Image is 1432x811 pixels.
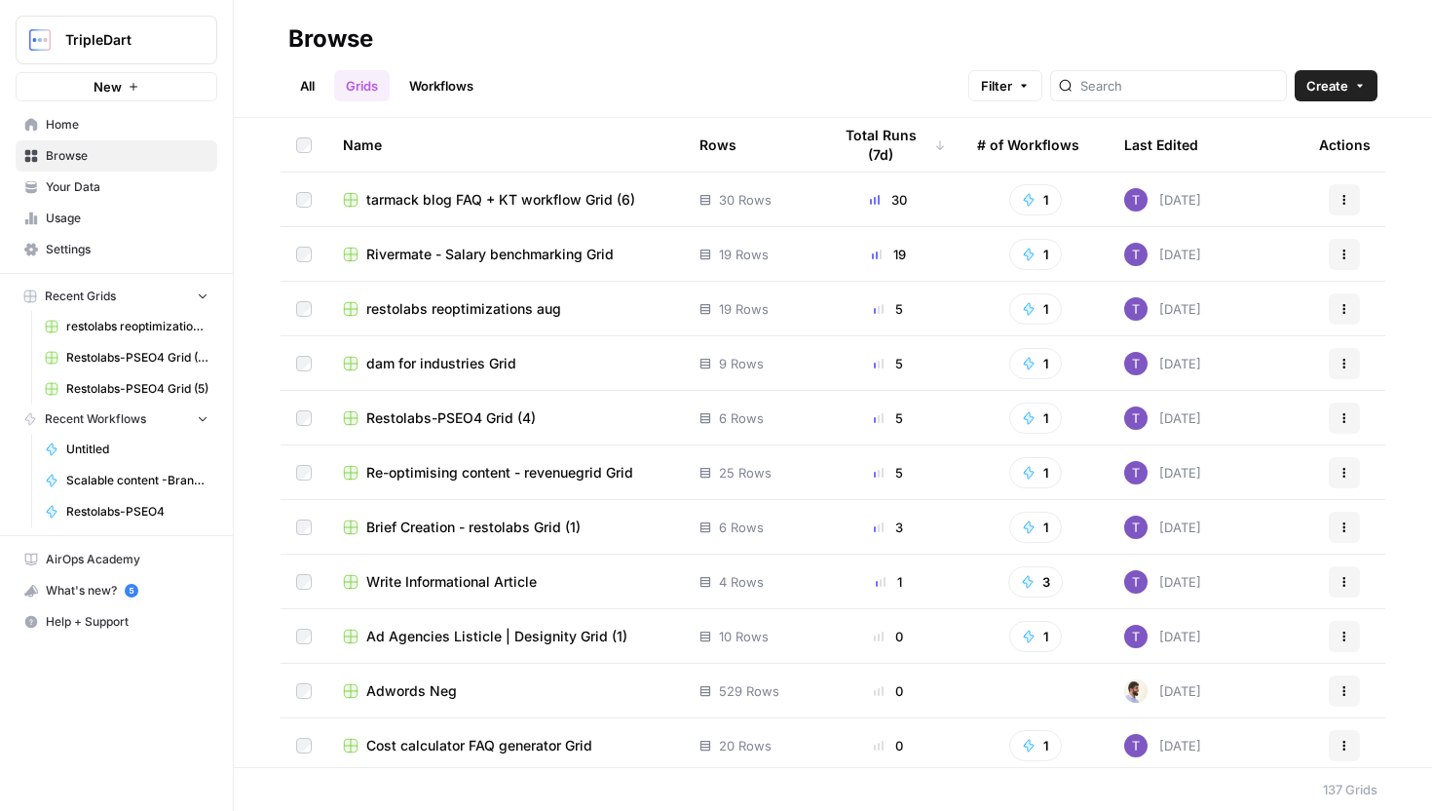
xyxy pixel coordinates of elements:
[46,116,208,134] span: Home
[1124,570,1201,594] div: [DATE]
[129,586,133,596] text: 5
[16,575,217,606] button: What's new? 5
[1009,730,1062,761] button: 1
[366,354,516,373] span: dam for industries Grid
[343,299,668,319] a: restolabs reoptimizations aug
[366,190,635,210] span: tarmack blog FAQ + KT workflow Grid (6)
[16,544,217,575] a: AirOps Academy
[1124,516,1201,539] div: [DATE]
[45,410,146,428] span: Recent Workflows
[1009,403,1062,434] button: 1
[1124,243,1201,266] div: [DATE]
[343,408,668,428] a: Restolabs-PSEO4 Grid (4)
[831,354,946,373] div: 5
[1009,293,1062,325] button: 1
[831,118,946,172] div: Total Runs (7d)
[16,72,217,101] button: New
[288,23,373,55] div: Browse
[831,245,946,264] div: 19
[343,518,668,537] a: Brief Creation - restolabs Grid (1)
[17,576,216,605] div: What's new?
[22,22,57,58] img: TripleDart Logo
[1124,188,1148,212] img: ogabi26qpshj0n8lpzr7tvse760o
[1306,76,1348,96] span: Create
[1295,70,1377,101] button: Create
[366,572,537,592] span: Write Informational Article
[397,70,485,101] a: Workflows
[1009,348,1062,379] button: 1
[1080,76,1278,96] input: Search
[66,318,208,335] span: restolabs reoptimizations aug
[831,627,946,646] div: 0
[366,299,561,319] span: restolabs reoptimizations aug
[16,282,217,311] button: Recent Grids
[66,503,208,521] span: Restolabs-PSEO4
[343,245,668,264] a: Rivermate - Salary benchmarking Grid
[1009,239,1062,270] button: 1
[366,463,633,483] span: Re-optimising content - revenuegrid Grid
[831,736,946,755] div: 0
[66,441,208,458] span: Untitled
[1009,184,1062,215] button: 1
[719,681,779,701] span: 529 Rows
[1124,734,1148,757] img: ogabi26qpshj0n8lpzr7tvse760o
[343,354,668,373] a: dam for industries Grid
[1124,734,1201,757] div: [DATE]
[366,245,614,264] span: Rivermate - Salary benchmarking Grid
[968,70,1042,101] button: Filter
[719,736,772,755] span: 20 Rows
[719,190,772,210] span: 30 Rows
[366,408,536,428] span: Restolabs-PSEO4 Grid (4)
[94,77,122,97] span: New
[16,234,217,265] a: Settings
[288,70,326,101] a: All
[1124,243,1148,266] img: ogabi26qpshj0n8lpzr7tvse760o
[1124,679,1148,703] img: ykaosv8814szsqn64d2bp9dhkmx9
[831,299,946,319] div: 5
[1124,625,1201,648] div: [DATE]
[343,572,668,592] a: Write Informational Article
[1124,625,1148,648] img: ogabi26qpshj0n8lpzr7tvse760o
[46,613,208,631] span: Help + Support
[46,551,208,568] span: AirOps Academy
[46,241,208,258] span: Settings
[36,373,217,405] a: Restolabs-PSEO4 Grid (5)
[343,627,668,646] a: Ad Agencies Listicle | Designity Grid (1)
[981,76,1012,96] span: Filter
[719,518,764,537] span: 6 Rows
[1009,621,1062,652] button: 1
[1124,352,1148,375] img: ogabi26qpshj0n8lpzr7tvse760o
[343,736,668,755] a: Cost calculator FAQ generator Grid
[36,496,217,527] a: Restolabs-PSEO4
[1124,118,1198,172] div: Last Edited
[1124,516,1148,539] img: ogabi26qpshj0n8lpzr7tvse760o
[16,109,217,140] a: Home
[66,472,208,489] span: Scalable content -Brandlife
[977,118,1079,172] div: # of Workflows
[343,463,668,483] a: Re-optimising content - revenuegrid Grid
[831,681,946,701] div: 0
[831,190,946,210] div: 30
[46,147,208,165] span: Browse
[1124,570,1148,594] img: ogabi26qpshj0n8lpzr7tvse760o
[719,408,764,428] span: 6 Rows
[366,736,592,755] span: Cost calculator FAQ generator Grid
[1319,118,1371,172] div: Actions
[46,210,208,227] span: Usage
[699,118,736,172] div: Rows
[125,584,138,598] a: 5
[831,408,946,428] div: 5
[1124,406,1201,430] div: [DATE]
[831,463,946,483] div: 5
[719,245,769,264] span: 19 Rows
[1124,406,1148,430] img: ogabi26qpshj0n8lpzr7tvse760o
[36,465,217,496] a: Scalable content -Brandlife
[1124,297,1201,321] div: [DATE]
[1124,297,1148,321] img: ogabi26qpshj0n8lpzr7tvse760o
[36,311,217,342] a: restolabs reoptimizations aug
[719,354,764,373] span: 9 Rows
[1124,461,1148,484] img: ogabi26qpshj0n8lpzr7tvse760o
[719,627,769,646] span: 10 Rows
[65,30,183,50] span: TripleDart
[16,606,217,637] button: Help + Support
